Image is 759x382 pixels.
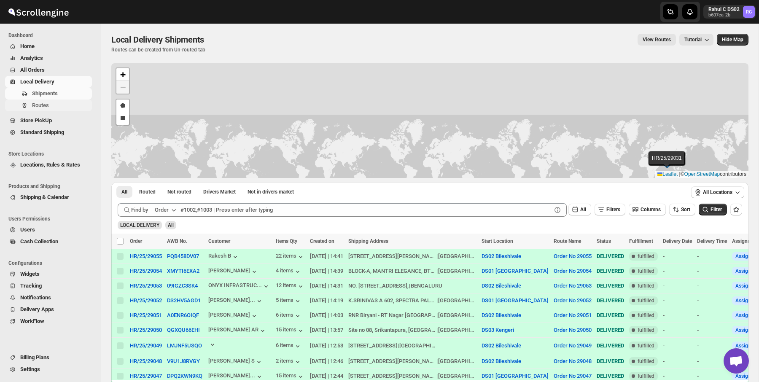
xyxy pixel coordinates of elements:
button: Order No 29055 [554,253,592,259]
div: HR/25/29050 [130,327,162,333]
div: K.SRINIVAS A 602, SPECTRA PALMWOODS, NALLURAHALLI, [GEOGRAPHIC_DATA] [348,296,436,305]
span: − [120,82,126,92]
div: [DATE] | 12:46 [310,357,343,366]
div: - [697,311,727,320]
div: [PERSON_NAME]... [208,297,255,303]
span: WorkFlow [20,318,44,324]
button: Un-claimable [242,186,299,198]
span: Configurations [8,260,95,266]
div: [STREET_ADDRESS] [348,342,397,350]
span: Store Locations [8,151,95,157]
button: WorkFlow [5,315,92,327]
button: Billing Plans [5,352,92,363]
button: Rakesh B [208,253,240,261]
div: [DATE] | 14:19 [310,296,343,305]
button: Analytics [5,52,92,64]
span: fulfilled [638,327,654,334]
div: HR/25/29053 [130,282,162,289]
div: NO. [STREET_ADDRESS], [348,282,409,290]
button: Assigned [735,373,756,379]
button: [PERSON_NAME]... [208,297,264,305]
span: Order [130,238,142,244]
button: 22 items [276,253,305,261]
button: V9U1J8RVGY [167,358,200,364]
span: Tracking [20,282,42,289]
div: BLOCK-A, MANTRI ELEGANCE, BTM 2nd Stage, BTM Layout, [GEOGRAPHIC_DATA], [GEOGRAPHIC_DATA] [348,267,436,275]
button: Filters [595,204,625,215]
button: All Orders [5,64,92,76]
div: [GEOGRAPHIC_DATA] [438,326,476,334]
span: Customer [208,238,230,244]
input: #1002,#1003 | Press enter after typing [180,203,552,217]
button: Notifications [5,292,92,304]
div: BENGALURU [411,282,442,290]
div: - [663,372,692,380]
span: Widgets [20,271,40,277]
span: fulfilled [638,282,654,289]
button: HR/25/29047 [130,373,162,379]
button: Order No 29050 [554,327,592,333]
span: Delivery Apps [20,306,54,312]
button: Locations, Rules & Rates [5,159,92,171]
button: 15 items [276,326,305,335]
div: - [697,282,727,290]
button: DS02 Bileshivale [482,342,521,349]
button: Assigned [735,312,756,318]
button: Assigned [735,298,756,304]
button: Shipments [5,88,92,100]
div: | [348,267,476,275]
button: Assigned [735,343,756,349]
div: - [663,267,692,275]
button: LMJNF5USQO [167,342,202,349]
button: Map action label [717,34,748,46]
span: Products and Shipping [8,183,95,190]
button: view route [638,34,676,46]
div: - [697,357,727,366]
button: Assigned [735,283,756,289]
button: 6 items [276,312,302,320]
span: View Routes [643,36,671,43]
div: DELIVERED [597,372,624,380]
span: All [168,222,174,228]
button: All Locations [691,186,744,198]
button: Order No 29047 [554,373,592,379]
button: Columns [629,204,666,215]
span: Shipping & Calendar [20,194,69,200]
button: Assigned [735,253,756,259]
button: Order No 29048 [554,358,592,364]
button: [PERSON_NAME] [208,312,258,320]
span: Shipping Address [348,238,388,244]
div: [GEOGRAPHIC_DATA] [438,267,476,275]
button: DS01 [GEOGRAPHIC_DATA] [482,297,549,304]
button: Delivery Apps [5,304,92,315]
div: Order [155,206,169,214]
div: DELIVERED [597,342,624,350]
span: All [580,207,586,213]
span: Created on [310,238,334,244]
div: - [697,326,727,334]
span: Hide Map [722,36,743,43]
button: [PERSON_NAME] S [208,358,263,366]
div: 12 items [276,282,305,291]
span: Settings [20,366,40,372]
div: | [348,311,476,320]
a: Zoom out [116,81,129,94]
div: - [663,296,692,305]
button: Routed [134,186,161,198]
a: Leaflet [657,171,678,177]
span: Store PickUp [20,117,52,124]
button: HR/25/29048 [130,358,162,364]
div: [GEOGRAPHIC_DATA] [438,311,476,320]
button: A0ENR6OIQF [167,312,199,318]
span: Delivery Date [663,238,692,244]
div: [DATE] | 14:41 [310,252,343,261]
span: Not routed [167,188,191,195]
button: DS02 Bileshivale [482,253,521,259]
button: DS2HV5AGD1 [167,297,201,304]
div: [GEOGRAPHIC_DATA] [438,296,476,305]
a: Draw a polygon [116,100,129,112]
